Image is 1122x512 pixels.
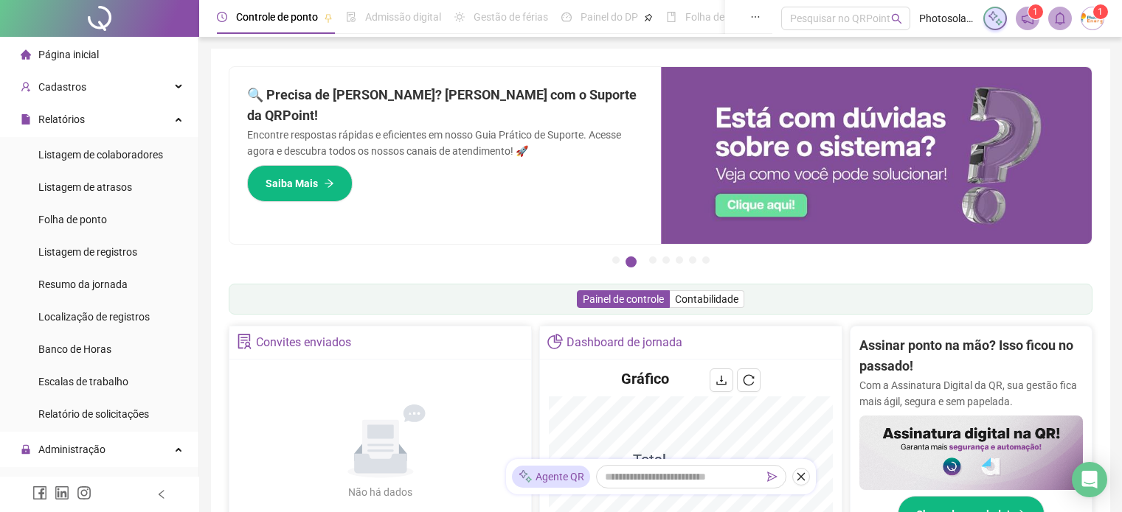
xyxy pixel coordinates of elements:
span: close [796,471,806,482]
img: sparkle-icon.fc2bf0ac1784a2077858766a79e2daf3.svg [518,469,533,485]
button: 5 [676,256,683,264]
span: reload [743,374,755,386]
span: file [21,114,31,125]
span: 1 [1098,7,1103,17]
span: Listagem de colaboradores [38,149,163,161]
button: 4 [662,256,670,264]
span: left [156,489,167,499]
span: clock-circle [217,12,227,22]
h2: Assinar ponto na mão? Isso ficou no passado! [859,335,1083,377]
span: Listagem de registros [38,246,137,258]
p: Encontre respostas rápidas e eficientes em nosso Guia Prático de Suporte. Acesse agora e descubra... [247,127,643,159]
span: Gestão de férias [474,11,548,23]
span: Administração [38,443,105,455]
button: Saiba Mais [247,165,353,202]
span: linkedin [55,485,69,500]
span: Escalas de trabalho [38,376,128,387]
span: file-done [346,12,356,22]
span: Contabilidade [675,293,738,305]
div: Convites enviados [256,330,351,355]
span: Listagem de atrasos [38,181,132,193]
span: book [666,12,676,22]
span: sun [454,12,465,22]
img: banner%2F0cf4e1f0-cb71-40ef-aa93-44bd3d4ee559.png [661,67,1092,244]
span: facebook [32,485,47,500]
div: Agente QR [512,466,590,488]
h4: Gráfico [621,368,669,389]
span: lock [21,444,31,455]
sup: 1 [1028,4,1043,19]
button: 3 [649,256,657,264]
span: Cadastros [38,81,86,93]
span: pushpin [644,13,653,22]
button: 6 [689,256,696,264]
span: bell [1053,12,1067,25]
span: notification [1021,12,1034,25]
span: Localização de registros [38,311,150,323]
span: Relatório de solicitações [38,408,149,420]
span: Admissão digital [365,11,441,23]
span: pie-chart [547,334,563,349]
p: Com a Assinatura Digital da QR, sua gestão fica mais ágil, segura e sem papelada. [859,377,1083,410]
button: 7 [702,256,710,264]
span: ellipsis [750,12,761,22]
div: Open Intercom Messenger [1072,462,1107,497]
span: Folha de ponto [38,214,107,225]
div: Não há dados [313,484,449,500]
span: instagram [77,485,91,500]
span: solution [237,334,252,349]
span: Photosolar Energia [919,10,974,27]
span: send [767,471,778,482]
span: arrow-right [324,178,334,189]
span: Folha de pagamento [685,11,780,23]
img: sparkle-icon.fc2bf0ac1784a2077858766a79e2daf3.svg [987,10,1003,27]
span: Painel do DP [581,11,638,23]
span: Saiba Mais [266,175,318,192]
button: 2 [626,256,637,267]
span: Controle de ponto [236,11,318,23]
span: Resumo da jornada [38,278,128,290]
h2: 🔍 Precisa de [PERSON_NAME]? [PERSON_NAME] com o Suporte da QRPoint! [247,85,643,127]
div: Dashboard de jornada [567,330,682,355]
span: search [891,13,902,24]
span: Painel de controle [583,293,664,305]
span: home [21,49,31,60]
span: Página inicial [38,49,99,60]
span: pushpin [324,13,333,22]
span: Banco de Horas [38,343,111,355]
span: download [716,374,727,386]
span: user-add [21,82,31,92]
img: banner%2F02c71560-61a6-44d4-94b9-c8ab97240462.png [859,415,1083,490]
span: Relatórios [38,113,85,125]
button: 1 [612,256,620,264]
sup: Atualize o seu contato no menu Meus Dados [1093,4,1108,19]
span: 1 [1033,7,1038,17]
img: 38515 [1081,7,1104,29]
span: dashboard [561,12,572,22]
